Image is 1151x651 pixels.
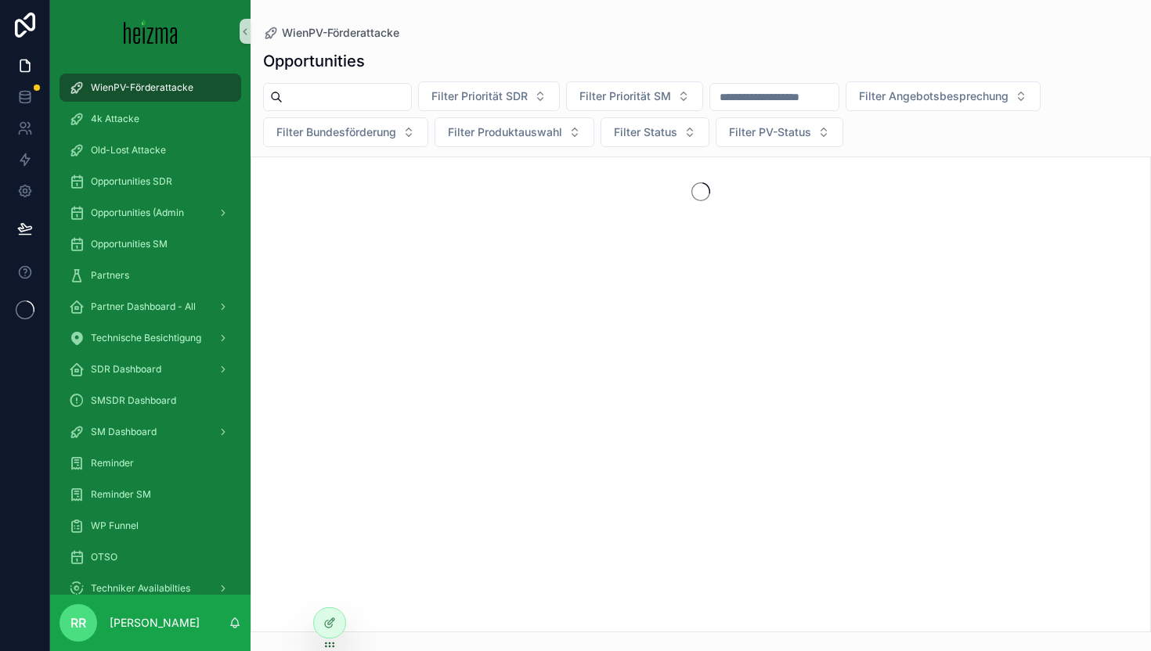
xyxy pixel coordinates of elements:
[60,418,241,446] a: SM Dashboard
[60,355,241,383] a: SDR Dashboard
[91,332,201,344] span: Technische Besichtigung
[124,19,178,44] img: App logo
[91,175,172,188] span: Opportunities SDR
[418,81,560,111] button: Select Button
[70,613,86,632] span: RR
[91,81,193,94] span: WienPV-Förderattacke
[110,615,200,631] p: [PERSON_NAME]
[60,199,241,227] a: Opportunities (Admin
[601,117,709,147] button: Select Button
[60,449,241,477] a: Reminder
[60,293,241,321] a: Partner Dashboard - All
[60,167,241,196] a: Opportunities SDR
[60,74,241,102] a: WienPV-Förderattacke
[60,324,241,352] a: Technische Besichtigung
[263,25,399,41] a: WienPV-Förderattacke
[566,81,703,111] button: Select Button
[60,230,241,258] a: Opportunities SM
[91,551,117,563] span: OTSO
[729,124,811,140] span: Filter PV-Status
[91,113,139,125] span: 4k Attacke
[60,105,241,133] a: 4k Attacke
[448,124,562,140] span: Filter Produktauswahl
[263,117,428,147] button: Select Button
[282,25,399,41] span: WienPV-Förderattacke
[431,88,528,104] span: Filter Priorität SDR
[91,269,129,282] span: Partners
[60,136,241,164] a: Old-Lost Attacke
[91,207,184,219] span: Opportunities (Admin
[614,124,677,140] span: Filter Status
[60,574,241,602] a: Techniker Availabilties
[91,300,196,313] span: Partner Dashboard - All
[435,117,594,147] button: Select Button
[60,261,241,290] a: Partners
[50,63,251,595] div: scrollable content
[91,238,168,250] span: Opportunities SM
[60,387,241,415] a: SMSDR Dashboard
[60,512,241,540] a: WP Funnel
[263,50,365,72] h1: Opportunities
[846,81,1041,111] button: Select Button
[91,426,157,438] span: SM Dashboard
[276,124,396,140] span: Filter Bundesförderung
[91,144,166,156] span: Old-Lost Attacke
[91,520,139,532] span: WP Funnel
[91,394,176,407] span: SMSDR Dashboard
[60,480,241,509] a: Reminder SM
[91,457,134,469] span: Reminder
[716,117,843,147] button: Select Button
[91,363,161,376] span: SDR Dashboard
[60,543,241,571] a: OTSO
[859,88,1008,104] span: Filter Angebotsbesprechung
[91,582,190,595] span: Techniker Availabilties
[579,88,671,104] span: Filter Priorität SM
[91,488,151,501] span: Reminder SM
